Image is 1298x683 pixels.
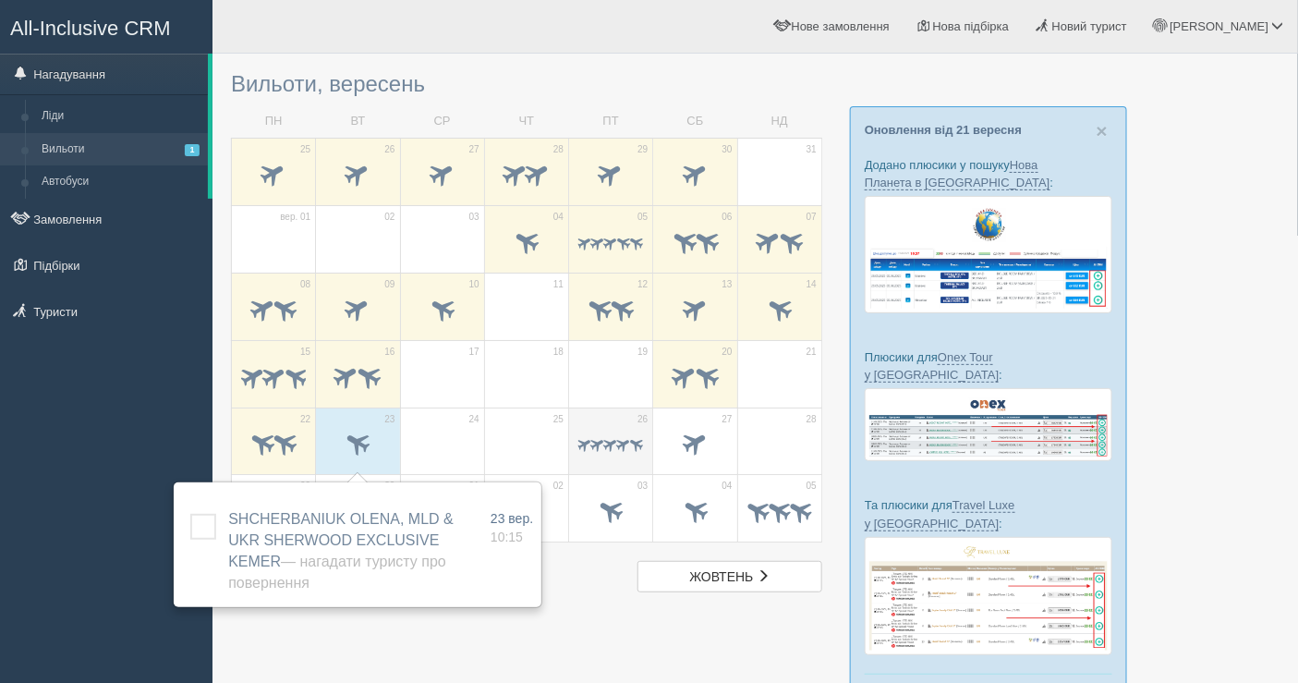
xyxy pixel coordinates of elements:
p: Додано плюсики у пошуку : [865,156,1112,191]
span: 10:15 [491,530,523,544]
span: 04 [722,480,733,493]
a: Оновлення від 21 вересня [865,123,1022,137]
span: 30 [722,143,733,156]
span: 25 [300,143,310,156]
span: жовтень [690,569,754,584]
span: 23 вер. [491,511,533,526]
p: Плюсики для : [865,348,1112,384]
span: 18 [553,346,564,359]
a: Вильоти1 [33,133,208,166]
td: СР [400,105,484,138]
span: 25 [553,413,564,426]
span: Новий турист [1052,19,1127,33]
span: — Нагадати туристу про повернення [228,554,446,591]
span: 05 [637,211,648,224]
td: СБ [653,105,737,138]
span: 11 [553,278,564,291]
span: 12 [637,278,648,291]
span: 15 [300,346,310,359]
td: ПТ [569,105,653,138]
span: 14 [807,278,817,291]
a: SHCHERBANIUK OLENA, MLD & UKR SHERWOOD EXCLUSIVE KEMER— Нагадати туристу про повернення [228,511,454,591]
a: 23 вер. 10:15 [491,509,533,546]
span: жовт. 01 [444,480,479,493]
span: 26 [384,143,394,156]
img: new-planet-%D0%BF%D1%96%D0%B4%D0%B1%D1%96%D1%80%D0%BA%D0%B0-%D1%81%D1%80%D0%BC-%D0%B4%D0%BB%D1%8F... [865,196,1112,312]
span: All-Inclusive CRM [10,17,171,40]
span: 29 [300,480,310,493]
span: 20 [722,346,733,359]
span: 02 [384,211,394,224]
span: 23 [384,413,394,426]
span: Нова підбірка [933,19,1010,33]
span: [PERSON_NAME] [1170,19,1268,33]
span: 26 [637,413,648,426]
a: All-Inclusive CRM [1,1,212,52]
span: 29 [637,143,648,156]
span: × [1097,120,1108,141]
a: Ліди [33,100,208,133]
span: 13 [722,278,733,291]
span: 16 [384,346,394,359]
span: 21 [807,346,817,359]
img: onex-tour-proposal-crm-for-travel-agency.png [865,388,1112,461]
span: 10 [469,278,479,291]
span: 30 [384,480,394,493]
span: Нове замовлення [792,19,890,33]
span: 24 [469,413,479,426]
span: 17 [469,346,479,359]
span: 19 [637,346,648,359]
span: 06 [722,211,733,224]
span: 22 [300,413,310,426]
a: Travel Luxe у [GEOGRAPHIC_DATA] [865,498,1015,531]
span: 03 [637,480,648,493]
span: 27 [722,413,733,426]
span: SHCHERBANIUK OLENA, MLD & UKR SHERWOOD EXCLUSIVE KEMER [228,511,454,591]
td: ВТ [316,105,400,138]
button: Close [1097,121,1108,140]
span: 28 [807,413,817,426]
a: Автобуси [33,165,208,199]
td: НД [737,105,821,138]
span: 05 [807,480,817,493]
span: 04 [553,211,564,224]
td: ПН [232,105,316,138]
img: travel-luxe-%D0%BF%D0%BE%D0%B4%D0%B1%D0%BE%D1%80%D0%BA%D0%B0-%D1%81%D1%80%D0%BC-%D0%B4%D0%BB%D1%8... [865,537,1112,656]
span: 09 [384,278,394,291]
a: жовтень [637,561,822,592]
span: 07 [807,211,817,224]
td: ЧТ [484,105,568,138]
span: вер. 01 [280,211,310,224]
span: 03 [469,211,479,224]
h3: Вильоти, вересень [231,72,822,96]
span: 31 [807,143,817,156]
span: 27 [469,143,479,156]
span: 08 [300,278,310,291]
p: Та плюсики для : [865,496,1112,531]
span: 1 [185,144,200,156]
span: 28 [553,143,564,156]
span: 02 [553,480,564,493]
